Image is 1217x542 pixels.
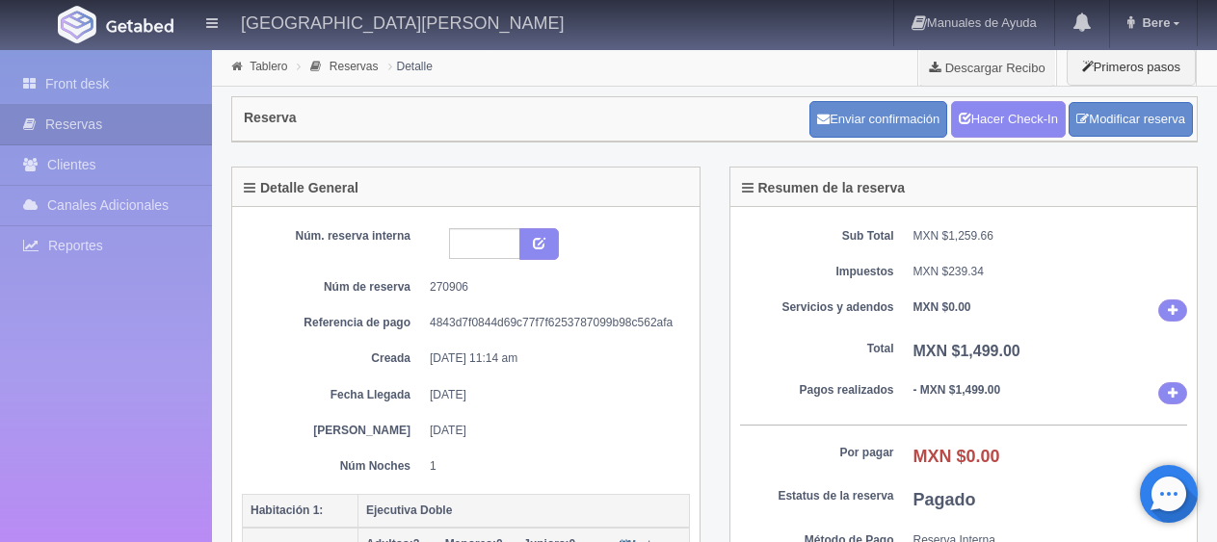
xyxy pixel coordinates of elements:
th: Ejecutiva Doble [358,494,690,528]
dt: Pagos realizados [740,382,894,399]
dd: 1 [430,458,675,475]
dt: Total [740,341,894,357]
h4: [GEOGRAPHIC_DATA][PERSON_NAME] [241,10,564,34]
b: MXN $0.00 [913,300,971,314]
b: Habitación 1: [251,503,323,517]
li: Detalle [384,57,437,75]
span: Bere [1137,15,1170,30]
dt: Por pagar [740,445,894,461]
dt: Núm de reserva [256,279,410,296]
img: Getabed [106,18,173,33]
dt: Fecha Llegada [256,387,410,403]
a: Modificar reserva [1069,102,1193,138]
dt: Núm. reserva interna [256,228,410,245]
b: MXN $1,499.00 [913,343,1020,359]
dt: Creada [256,350,410,367]
dd: 4843d7f0844d69c77f7f6253787099b98c562afa [430,315,675,331]
dd: [DATE] [430,387,675,403]
dt: [PERSON_NAME] [256,423,410,439]
h4: Resumen de la reserva [742,181,906,195]
b: Pagado [913,490,976,509]
b: - MXN $1,499.00 [913,383,1001,397]
a: Tablero [250,60,287,73]
dd: MXN $1,259.66 [913,228,1188,245]
button: Primeros pasos [1067,48,1196,86]
dd: MXN $239.34 [913,264,1188,280]
dd: [DATE] 11:14 am [430,350,675,367]
img: Getabed [58,6,96,43]
h4: Reserva [244,111,297,125]
h4: Detalle General [244,181,358,195]
dd: [DATE] [430,423,675,439]
dt: Servicios y adendos [740,299,894,316]
dd: 270906 [430,279,675,296]
dt: Estatus de la reserva [740,488,894,504]
a: Descargar Recibo [918,48,1056,87]
a: Reservas [330,60,379,73]
b: MXN $0.00 [913,447,1000,466]
a: Hacer Check-In [951,101,1066,138]
dt: Núm Noches [256,458,410,475]
dt: Referencia de pago [256,315,410,331]
dt: Sub Total [740,228,894,245]
dt: Impuestos [740,264,894,280]
button: Enviar confirmación [809,101,947,138]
